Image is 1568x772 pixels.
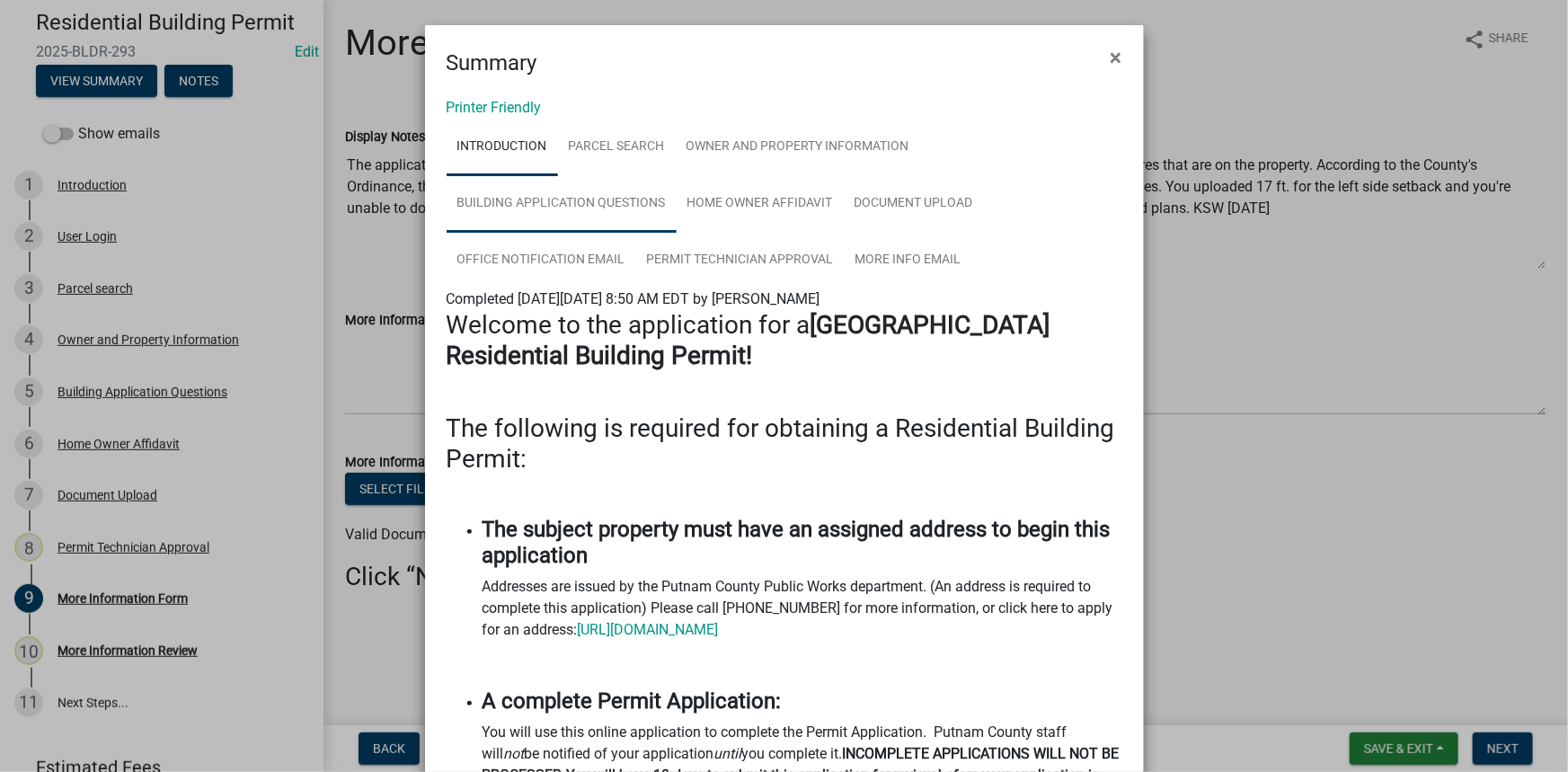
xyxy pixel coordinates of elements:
a: Introduction [447,119,558,176]
i: not [504,745,525,762]
p: Addresses are issued by the Putnam County Public Works department. (An address is required to com... [483,576,1122,641]
a: Printer Friendly [447,99,542,116]
a: More Info Email [845,232,972,289]
strong: The subject property must have an assigned address to begin this application [483,517,1111,568]
a: Parcel search [558,119,676,176]
h3: The following is required for obtaining a Residential Building Permit: [447,413,1122,474]
a: [URL][DOMAIN_NAME] [578,621,719,638]
a: Office Notification Email [447,232,636,289]
strong: [GEOGRAPHIC_DATA] Residential Building Permit! [447,310,1050,370]
a: Document Upload [844,175,984,233]
a: Permit Technician Approval [636,232,845,289]
a: Building Application Questions [447,175,677,233]
a: Home Owner Affidavit [677,175,844,233]
a: Owner and Property Information [676,119,920,176]
button: Close [1096,32,1137,83]
i: until [714,745,742,762]
span: × [1111,45,1122,70]
h3: Welcome to the application for a [447,310,1122,370]
strong: A complete Permit Application: [483,688,782,714]
h4: Summary [447,47,537,79]
span: Completed [DATE][DATE] 8:50 AM EDT by [PERSON_NAME] [447,290,820,307]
